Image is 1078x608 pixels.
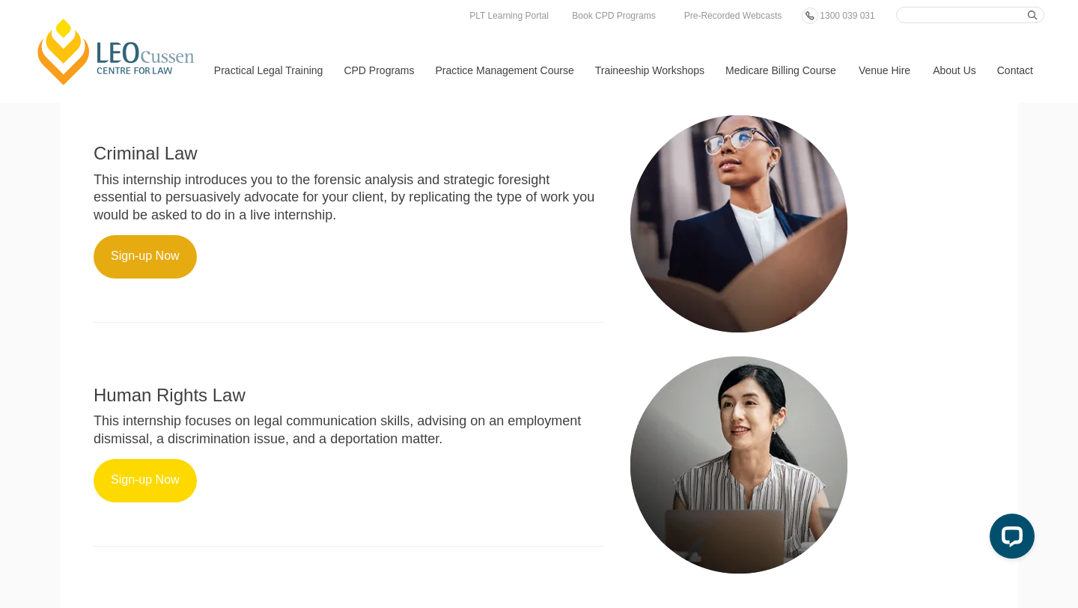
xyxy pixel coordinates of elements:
[680,7,786,24] a: Pre-Recorded Webcasts
[94,171,604,224] p: This internship introduces you to the forensic analysis and strategic foresight essential to pers...
[816,7,878,24] a: 1300 039 031
[584,38,714,103] a: Traineeship Workshops
[332,38,424,103] a: CPD Programs
[424,38,584,103] a: Practice Management Course
[203,38,333,103] a: Practical Legal Training
[94,386,604,405] h2: Human Rights Law
[847,38,922,103] a: Venue Hire
[94,235,197,279] a: Sign-up Now
[94,413,604,448] p: This internship focuses on legal communication skills, advising on an employment dismissal, a dis...
[978,508,1041,571] iframe: LiveChat chat widget
[714,38,847,103] a: Medicare Billing Course
[986,38,1044,103] a: Contact
[466,7,552,24] a: PLT Learning Portal
[922,38,986,103] a: About Us
[94,144,604,163] h2: Criminal Law
[568,7,659,24] a: Book CPD Programs
[34,16,199,87] a: [PERSON_NAME] Centre for Law
[820,10,874,21] span: 1300 039 031
[94,459,197,502] a: Sign-up Now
